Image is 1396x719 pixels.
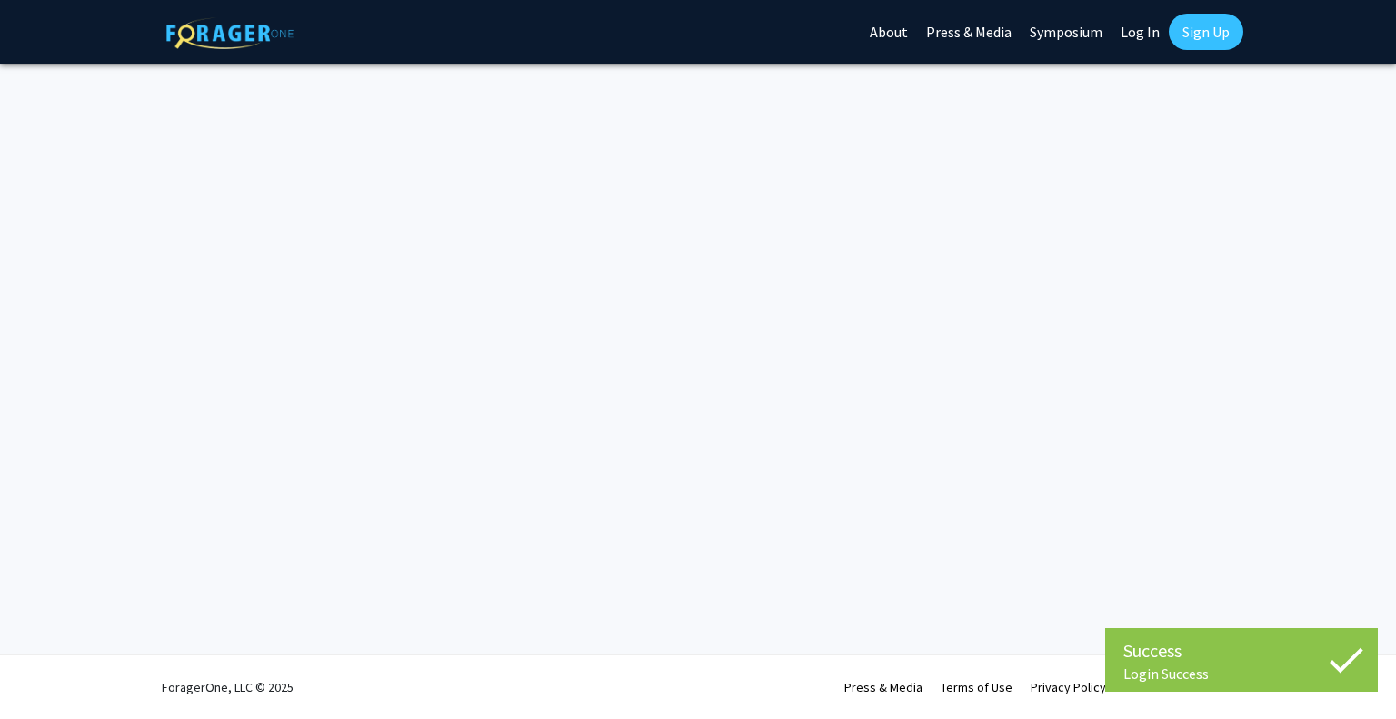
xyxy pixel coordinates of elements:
a: Sign Up [1169,14,1243,50]
div: Success [1123,637,1360,664]
div: Login Success [1123,664,1360,683]
img: ForagerOne Logo [166,17,294,49]
a: Press & Media [844,679,922,695]
a: Privacy Policy [1031,679,1106,695]
a: Terms of Use [941,679,1012,695]
div: ForagerOne, LLC © 2025 [162,655,294,719]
